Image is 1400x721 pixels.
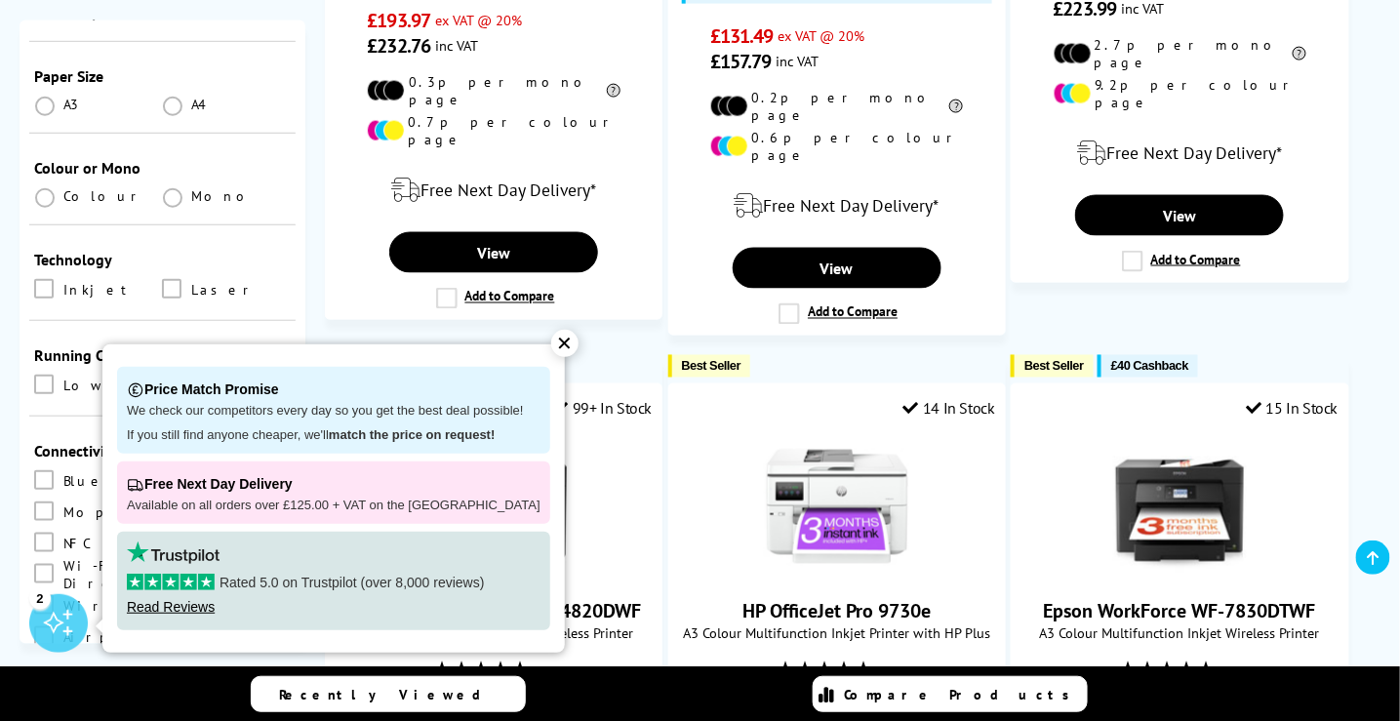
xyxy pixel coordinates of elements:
span: Recently Viewed [280,686,501,703]
span: ex VAT @ 20% [779,26,865,45]
div: modal_delivery [679,179,995,233]
button: Best Seller [668,355,751,378]
span: £131.49 [710,23,774,49]
div: modal_delivery [336,163,652,218]
span: Colour [63,186,144,204]
a: View [1075,195,1284,236]
div: 14 In Stock [903,399,995,419]
label: Add to Compare [1122,251,1241,272]
div: ✕ [551,330,579,357]
a: Recently Viewed [251,676,526,712]
span: Compare Products [845,686,1081,703]
span: Best Seller [1024,359,1084,374]
li: 0.2p per mono page [710,89,963,124]
span: Wi-Fi Direct [63,563,162,584]
p: We check our competitors every day so you get the best deal possible! [127,403,540,420]
label: Add to Compare [436,288,555,309]
button: £40 Cashback [1098,355,1198,378]
li: 0.7p per colour page [367,113,620,148]
span: inc VAT [435,36,478,55]
div: Connectivity [34,440,291,460]
li: 2.7p per mono page [1054,36,1306,71]
span: Mono [191,186,256,204]
a: HP OfficeJet Pro 9730e [764,564,910,583]
a: View [733,248,941,289]
span: A3 [63,95,81,112]
a: Epson WorkForce WF-7830DTWF [1044,599,1316,624]
span: Best Seller [682,359,741,374]
span: inc VAT [777,52,820,70]
p: Price Match Promise [127,377,540,403]
div: Colour or Mono [34,157,291,177]
a: View [389,232,598,273]
a: HP OfficeJet Pro 9730e [742,599,931,624]
span: £232.76 [367,33,430,59]
img: HP OfficeJet Pro 9730e [764,433,910,580]
span: NFC [63,532,91,553]
div: 2 [29,587,51,609]
div: Technology [34,249,291,268]
img: Epson WorkForce WF-7830DTWF [1106,433,1253,580]
p: Available on all orders over £125.00 + VAT on the [GEOGRAPHIC_DATA] [127,498,540,514]
div: 99+ In Stock [552,399,652,419]
div: 15 In Stock [1246,399,1338,419]
button: Best Seller [1011,355,1094,378]
span: Mopria [63,501,152,522]
img: trustpilot rating [127,541,220,564]
span: (18) [878,653,898,690]
span: Inkjet [63,278,136,300]
span: A4 [191,95,209,112]
span: £40 Cashback [1111,359,1188,374]
li: 0.6p per colour page [710,129,963,164]
a: Compare Products [813,676,1088,712]
p: Rated 5.0 on Trustpilot (over 8,000 reviews) [127,574,540,591]
span: Low Running Cost [63,374,289,395]
span: £193.97 [367,8,430,33]
div: modal_delivery [1021,126,1338,180]
a: Epson WorkForce WF-7830DTWF [1106,564,1253,583]
div: Paper Size [34,65,291,85]
label: Add to Compare [779,303,898,325]
span: Bluetooth [63,469,186,491]
div: Running Costs [34,344,291,364]
span: ex VAT @ 20% [435,11,522,29]
span: (15) [1221,653,1241,690]
li: 9.2p per colour page [1054,76,1306,111]
span: A3 Colour Multifunction Inkjet Wireless Printer [1021,624,1338,643]
span: £157.79 [710,49,772,74]
p: Free Next Day Delivery [127,471,540,498]
li: 0.3p per mono page [367,73,620,108]
strong: match the price on request! [329,427,495,442]
a: Read Reviews [127,599,215,615]
span: A3 Colour Multifunction Inkjet Printer with HP Plus [679,624,995,643]
p: If you still find anyone cheaper, we'll [127,427,540,444]
span: Laser [191,278,257,300]
img: stars-5.svg [127,574,215,590]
